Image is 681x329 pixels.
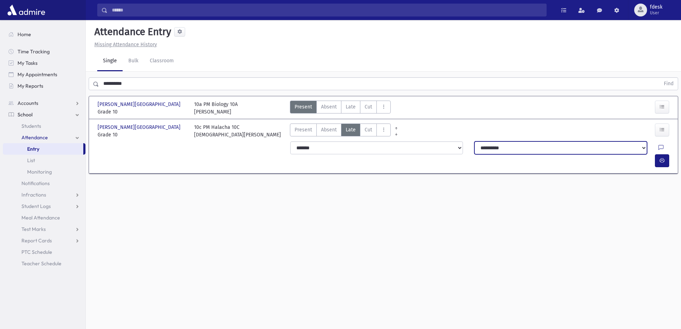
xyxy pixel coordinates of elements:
a: School [3,109,85,120]
span: Present [295,103,312,111]
span: Test Marks [21,226,46,232]
span: Meal Attendance [21,214,60,221]
span: Home [18,31,31,38]
a: Bulk [123,51,144,71]
input: Search [108,4,546,16]
span: My Reports [18,83,43,89]
span: Teacher Schedule [21,260,61,267]
span: Entry [27,146,39,152]
span: [PERSON_NAME][GEOGRAPHIC_DATA] [98,101,182,108]
span: Present [295,126,312,134]
a: Report Cards [3,235,85,246]
a: Monitoring [3,166,85,178]
a: My Appointments [3,69,85,80]
a: Student Logs [3,200,85,212]
span: Notifications [21,180,50,187]
a: List [3,155,85,166]
span: My Tasks [18,60,38,66]
span: PTC Schedule [21,249,52,255]
a: My Tasks [3,57,85,69]
a: PTC Schedule [3,246,85,258]
span: Monitoring [27,169,52,175]
a: Entry [3,143,83,155]
div: 10a PM Biology 10A [PERSON_NAME] [194,101,238,116]
a: Missing Attendance History [92,42,157,48]
span: fdesk [650,4,662,10]
span: Attendance [21,134,48,141]
div: AttTypes [290,124,391,139]
span: Students [21,123,41,129]
span: Student Logs [21,203,51,209]
span: Grade 10 [98,131,187,139]
a: Students [3,120,85,132]
span: Accounts [18,100,38,106]
span: Absent [321,126,337,134]
a: Single [97,51,123,71]
a: Notifications [3,178,85,189]
a: Teacher Schedule [3,258,85,269]
a: My Reports [3,80,85,92]
u: Missing Attendance History [94,42,157,48]
span: Absent [321,103,337,111]
a: Home [3,29,85,40]
a: Attendance [3,132,85,143]
span: List [27,157,35,164]
a: Accounts [3,97,85,109]
span: Report Cards [21,237,52,244]
span: Time Tracking [18,48,50,55]
span: User [650,10,662,16]
img: AdmirePro [6,3,47,17]
span: School [18,111,33,118]
span: Infractions [21,192,46,198]
a: Time Tracking [3,46,85,57]
span: Cut [365,103,372,111]
a: Classroom [144,51,179,71]
button: Find [660,78,678,90]
h5: Attendance Entry [92,26,171,38]
span: Late [346,126,356,134]
div: AttTypes [290,101,391,116]
span: Late [346,103,356,111]
span: Cut [365,126,372,134]
a: Test Marks [3,223,85,235]
a: Infractions [3,189,85,200]
span: [PERSON_NAME][GEOGRAPHIC_DATA] [98,124,182,131]
div: 10c PM Halacha 10C [DEMOGRAPHIC_DATA][PERSON_NAME] [194,124,281,139]
span: My Appointments [18,71,57,78]
span: Grade 10 [98,108,187,116]
a: Meal Attendance [3,212,85,223]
